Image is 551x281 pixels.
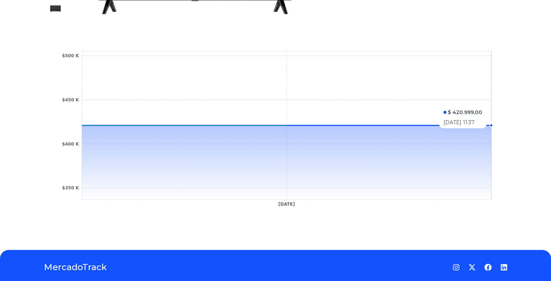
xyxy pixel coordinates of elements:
[500,264,508,271] a: LinkedIn
[62,97,79,102] tspan: $450 K
[62,141,79,146] tspan: $400 K
[44,261,107,273] a: MercadoTrack
[278,202,295,207] tspan: [DATE]
[62,185,79,190] tspan: $350 K
[452,264,460,271] a: Instagram
[50,3,61,14] img: Smart Tv Tcl L43s5400 43'' Full Hd Led
[468,264,476,271] a: Twitter
[484,264,492,271] a: Facebook
[62,53,79,58] tspan: $500 K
